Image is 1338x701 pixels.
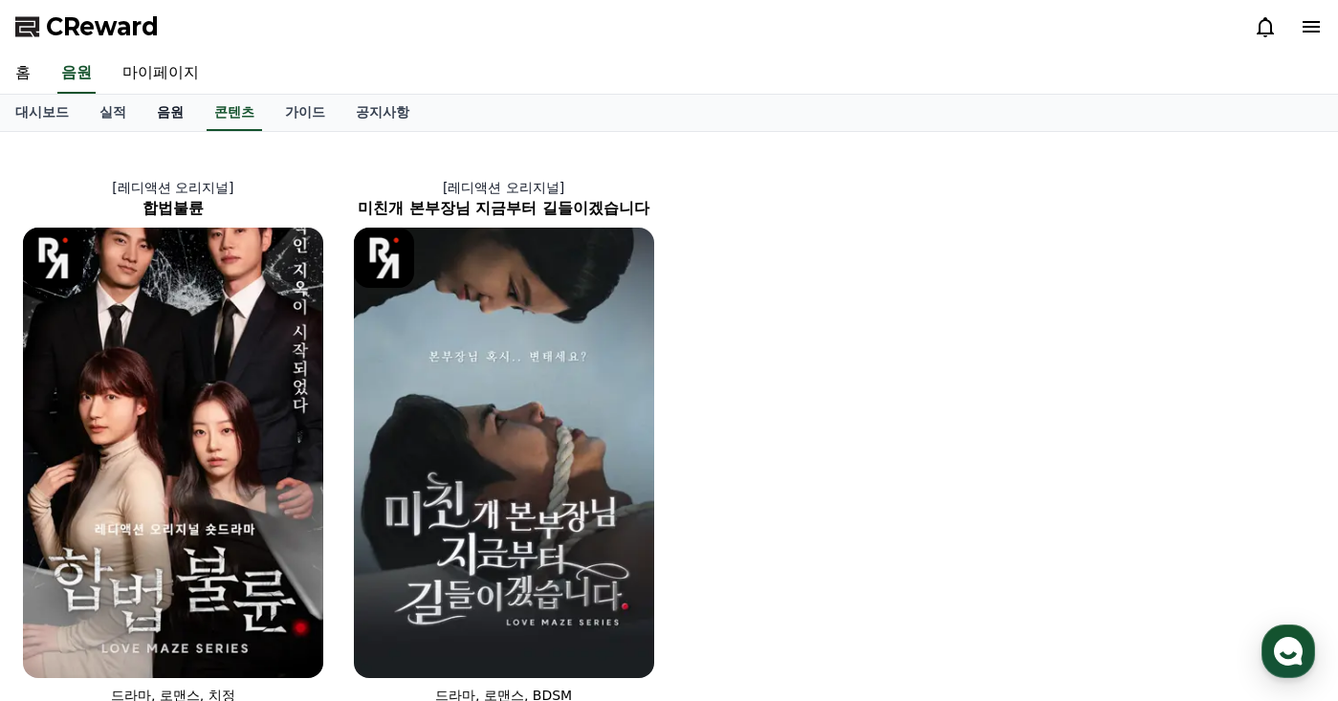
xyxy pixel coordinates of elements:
a: 대화 [126,542,247,590]
a: 음원 [57,54,96,94]
a: 음원 [142,95,199,131]
a: 홈 [6,542,126,590]
span: 설정 [296,571,318,586]
img: 미친개 본부장님 지금부터 길들이겠습니다 [354,228,654,678]
a: 공지사항 [340,95,425,131]
h2: 미친개 본부장님 지금부터 길들이겠습니다 [339,197,669,220]
span: CReward [46,11,159,42]
h2: 합법불륜 [8,197,339,220]
a: CReward [15,11,159,42]
img: 합법불륜 [23,228,323,678]
p: [레디액션 오리지널] [339,178,669,197]
span: 홈 [60,571,72,586]
a: 실적 [84,95,142,131]
span: 대화 [175,572,198,587]
p: [레디액션 오리지널] [8,178,339,197]
a: 가이드 [270,95,340,131]
img: [object Object] Logo [354,228,414,288]
img: [object Object] Logo [23,228,83,288]
a: 마이페이지 [107,54,214,94]
a: 콘텐츠 [207,95,262,131]
a: 설정 [247,542,367,590]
